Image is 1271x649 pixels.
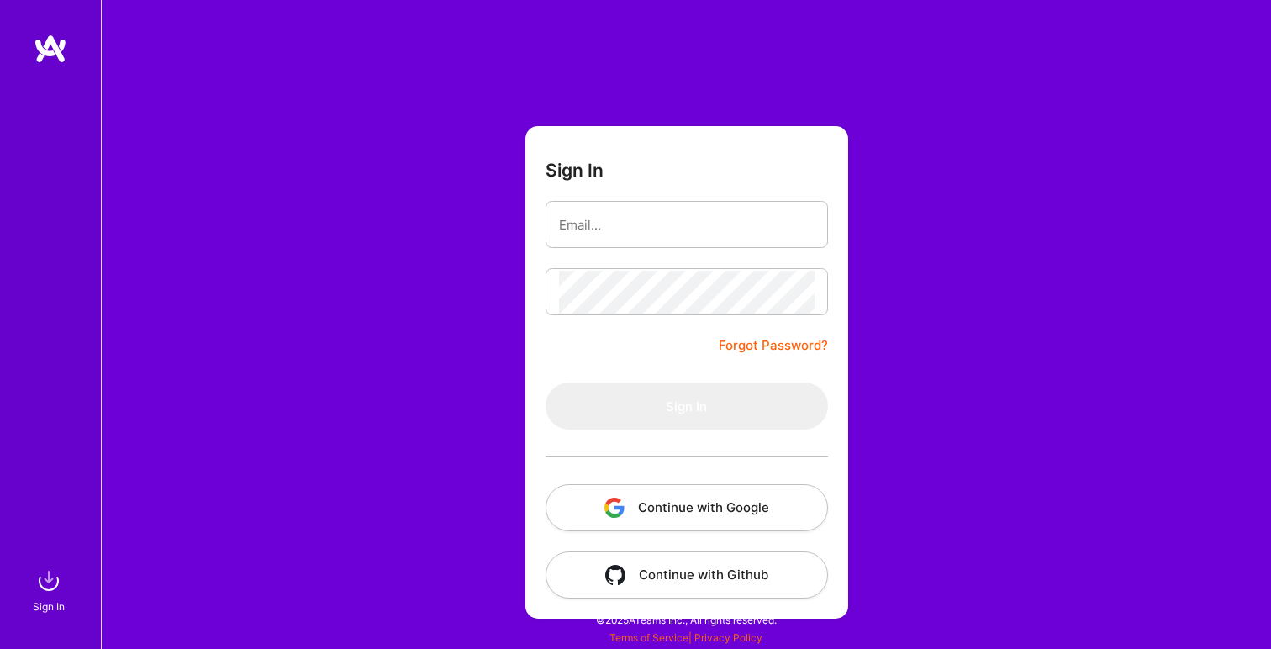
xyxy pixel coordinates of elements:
[546,551,828,599] button: Continue with Github
[33,598,65,615] div: Sign In
[719,335,828,356] a: Forgot Password?
[559,203,815,246] input: Email...
[34,34,67,64] img: logo
[605,565,625,585] img: icon
[546,160,604,181] h3: Sign In
[694,631,762,644] a: Privacy Policy
[546,484,828,531] button: Continue with Google
[101,599,1271,641] div: © 2025 ATeams Inc., All rights reserved.
[32,564,66,598] img: sign in
[609,631,762,644] span: |
[546,383,828,430] button: Sign In
[35,564,66,615] a: sign inSign In
[604,498,625,518] img: icon
[609,631,688,644] a: Terms of Service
